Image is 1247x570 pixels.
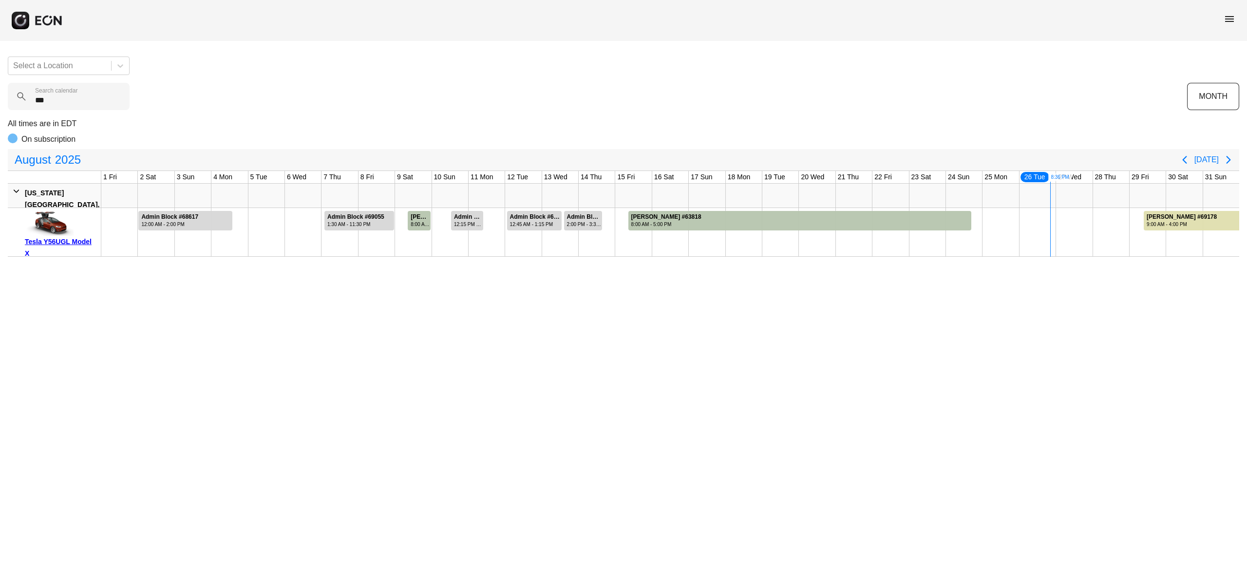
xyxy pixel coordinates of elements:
button: August2025 [9,150,87,170]
div: 3 Sun [175,171,197,183]
div: 7 Thu [321,171,343,183]
div: 8 Fri [359,171,376,183]
div: 12 Tue [505,171,530,183]
div: Admin Block #69774 [567,213,601,221]
div: 17 Sun [689,171,714,183]
div: 16 Sat [652,171,676,183]
div: 24 Sun [946,171,971,183]
div: 13 Wed [542,171,569,183]
div: 15 Fri [615,171,637,183]
div: 19 Tue [762,171,787,183]
div: 25 Mon [982,171,1009,183]
p: On subscription [21,133,76,145]
div: 9:00 AM - 4:00 PM [1147,221,1217,228]
div: 9 Sat [395,171,415,183]
div: 10 Sun [432,171,457,183]
div: Rented for 1 days by Mariama Diallo Current status is completed [407,208,431,230]
div: 20 Wed [799,171,826,183]
div: Admin Block #69590 [454,213,482,221]
div: 12:15 PM - 10:00 AM [454,221,482,228]
div: 22 Fri [872,171,894,183]
div: 8:00 AM - 11:30 PM [411,221,430,228]
div: 5 Tue [248,171,269,183]
div: [PERSON_NAME] #69178 [1147,213,1217,221]
div: Admin Block #69770 [510,213,561,221]
div: Admin Block #69055 [327,213,384,221]
div: [PERSON_NAME] #63818 [631,213,701,221]
div: 1:30 AM - 11:30 PM [327,221,384,228]
div: 12:45 AM - 1:15 PM [510,221,561,228]
div: 29 Fri [1130,171,1151,183]
span: August [13,150,53,170]
div: 30 Sat [1166,171,1190,183]
button: Previous page [1175,150,1194,170]
div: Rented for 1 days by Admin Block Current status is rental [451,208,484,230]
div: 31 Sun [1203,171,1228,183]
button: Next page [1219,150,1238,170]
div: Admin Block #68617 [141,213,198,221]
div: Rented for 4 days by RICHARD PERO Current status is verified [1143,208,1240,230]
div: 8:00 AM - 5:00 PM [631,221,701,228]
label: Search calendar [35,87,77,95]
span: 2025 [53,150,83,170]
div: 12:00 AM - 2:00 PM [141,221,198,228]
div: 27 Wed [1056,171,1083,183]
div: 4 Mon [211,171,234,183]
div: 21 Thu [836,171,861,183]
button: MONTH [1187,83,1239,110]
div: 2 Sat [138,171,158,183]
img: car [25,211,74,236]
div: Tesla Y56UGL Model X [25,236,97,259]
div: [US_STATE][GEOGRAPHIC_DATA], [GEOGRAPHIC_DATA] [25,187,99,222]
div: Rented for 3 days by Admin Block Current status is rental [138,208,233,230]
div: 2:00 PM - 3:30 PM [567,221,601,228]
div: 1 Fri [101,171,119,183]
div: 23 Sat [909,171,933,183]
p: All times are in EDT [8,118,1239,130]
div: 26 Tue [1020,171,1050,183]
button: [DATE] [1194,151,1219,169]
span: menu [1224,13,1235,25]
div: Rented for 2 days by Admin Block Current status is rental [507,208,563,230]
div: 28 Thu [1093,171,1118,183]
div: 6 Wed [285,171,308,183]
div: [PERSON_NAME] #67844 [411,213,430,221]
div: Rented for 2 days by Admin Block Current status is rental [324,208,394,230]
div: 11 Mon [469,171,495,183]
div: Rented for 2 days by Admin Block Current status is rental [564,208,603,230]
div: 14 Thu [579,171,604,183]
div: Rented for 10 days by Jake Hannan Current status is completed [628,208,972,230]
div: 18 Mon [726,171,753,183]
